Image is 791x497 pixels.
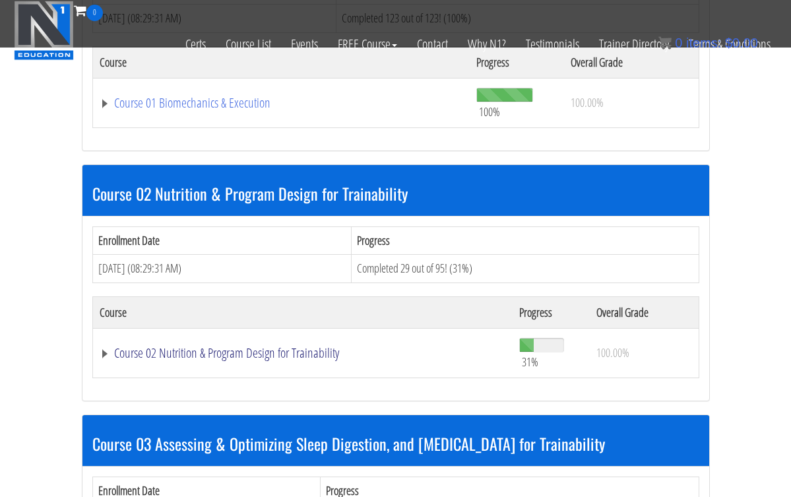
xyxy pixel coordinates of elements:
[516,21,589,67] a: Testimonials
[658,36,672,50] img: icon11.png
[513,296,589,328] th: Progress
[92,255,351,283] td: [DATE] (08:29:31 AM)
[590,296,699,328] th: Overall Grade
[590,328,699,378] td: 100.00%
[458,21,516,67] a: Why N1?
[216,21,281,67] a: Course List
[100,347,507,360] a: Course 02 Nutrition & Program Design for Trainability
[92,435,699,452] h3: Course 03 Assessing & Optimizing Sleep Digestion, and [MEDICAL_DATA] for Trainability
[100,96,464,110] a: Course 01 Biomechanics & Execution
[725,36,732,50] span: $
[479,104,500,119] span: 100%
[686,36,721,50] span: items:
[328,21,407,67] a: FREE Course
[564,78,699,127] td: 100.00%
[92,296,513,328] th: Course
[14,1,74,60] img: n1-education
[86,5,103,21] span: 0
[281,21,328,67] a: Events
[74,1,103,19] a: 0
[522,354,538,369] span: 31%
[351,226,699,255] th: Progress
[351,255,699,283] td: Completed 29 out of 95! (31%)
[679,21,780,67] a: Terms & Conditions
[658,36,758,50] a: 0 items: $0.00
[725,36,758,50] bdi: 0.00
[175,21,216,67] a: Certs
[589,21,679,67] a: Trainer Directory
[675,36,682,50] span: 0
[92,226,351,255] th: Enrollment Date
[407,21,458,67] a: Contact
[92,185,699,202] h3: Course 02 Nutrition & Program Design for Trainability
